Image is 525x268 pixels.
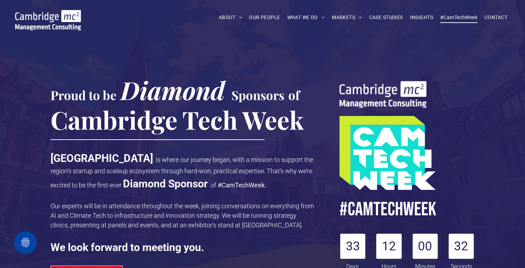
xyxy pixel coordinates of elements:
a: CASE STUDIES [366,12,407,23]
img: digital transformation [340,81,426,108]
a: OUR PEOPLE [246,12,283,23]
a: ABOUT [215,12,246,23]
span: Cambridge Tech Week [51,103,304,136]
a: MARKETS [328,12,365,23]
span: of [288,87,300,103]
img: Cambridge MC Logo, sustainability [15,10,81,30]
div: 33 [340,234,365,259]
span: Proud to be [51,87,117,103]
div: 00 [413,234,438,259]
span: is where our journey began, with a mission to support the region’s startup and scaleup ecosystem ... [51,156,313,189]
span: of [211,181,216,189]
a: Your Business Transformed | Cambridge Management Consulting [15,11,81,18]
span: Sponsors [231,87,284,103]
strong: We look forward to meeting you. [51,241,204,254]
a: INSIGHTS [407,12,437,23]
a: #CamTechWeek [437,12,481,23]
img: sustainability [340,116,436,190]
strong: [GEOGRAPHIC_DATA] [51,152,153,164]
span: #CamTechWeek. [218,181,266,189]
strong: Diamond Sponsor [123,177,208,190]
a: CONTACT [481,12,511,23]
div: 32 [449,234,474,259]
span: Our experts will be in attendance throughout the week, joining conversations on everything from A... [51,202,314,229]
a: WHAT WE DO [284,12,329,23]
span: #CamTECHWEEK [340,198,436,221]
div: 12 [376,234,401,259]
span: Diamond [120,73,225,106]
